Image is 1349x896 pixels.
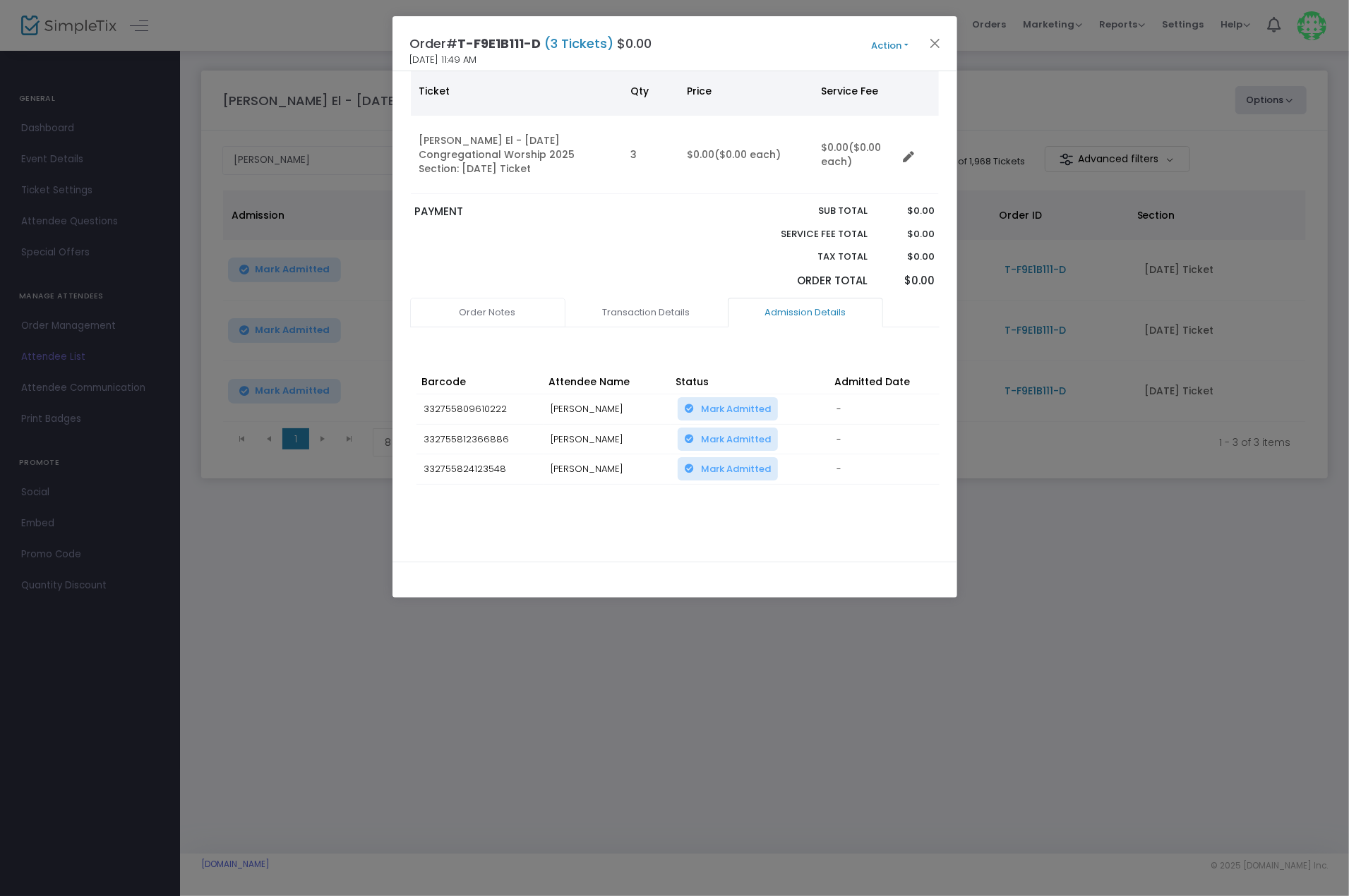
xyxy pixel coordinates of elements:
[748,204,868,218] p: Sub total
[410,34,652,53] h4: Order# $0.00
[925,34,944,52] button: Close
[411,66,623,116] th: Ticket
[882,273,935,289] p: $0.00
[623,66,679,116] th: Qty
[728,298,883,327] a: Admission Details
[748,227,868,241] p: Service Fee Total
[748,250,868,264] p: Tax Total
[822,140,882,169] span: ($0.00 each)
[701,402,771,416] span: Mark Admitted
[701,432,771,446] span: Mark Admitted
[679,116,813,194] td: $0.00
[813,66,898,116] th: Service Fee
[544,355,671,394] th: Attendee Name
[544,424,671,454] td: [PERSON_NAME]
[416,454,544,485] td: 332755824123548
[544,454,671,485] td: [PERSON_NAME]
[882,204,935,218] p: $0.00
[829,454,957,485] td: -
[411,66,939,194] div: Data table
[411,116,623,194] td: [PERSON_NAME] El - [DATE] Congregational Worship 2025 Section: [DATE] Ticket
[416,355,544,394] th: Barcode
[544,394,671,425] td: [PERSON_NAME]
[848,38,933,54] button: Action
[416,394,544,425] td: 332755809610222
[671,355,829,394] th: Status
[813,116,898,194] td: $0.00
[410,53,477,67] span: [DATE] 11:49 AM
[541,35,618,52] span: (3 Tickets)
[701,462,771,476] span: Mark Admitted
[679,66,813,116] th: Price
[715,147,781,162] span: ($0.00 each)
[410,298,565,327] a: Order Notes
[416,424,544,454] td: 332755812366886
[569,298,724,327] a: Transaction Details
[882,250,935,264] p: $0.00
[414,204,668,220] p: PAYMENT
[748,273,868,289] p: Order Total
[623,116,679,194] td: 3
[829,424,957,454] td: -
[458,35,541,52] span: T-F9E1B111-D
[882,227,935,241] p: $0.00
[829,355,957,394] th: Admitted Date
[829,394,957,425] td: -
